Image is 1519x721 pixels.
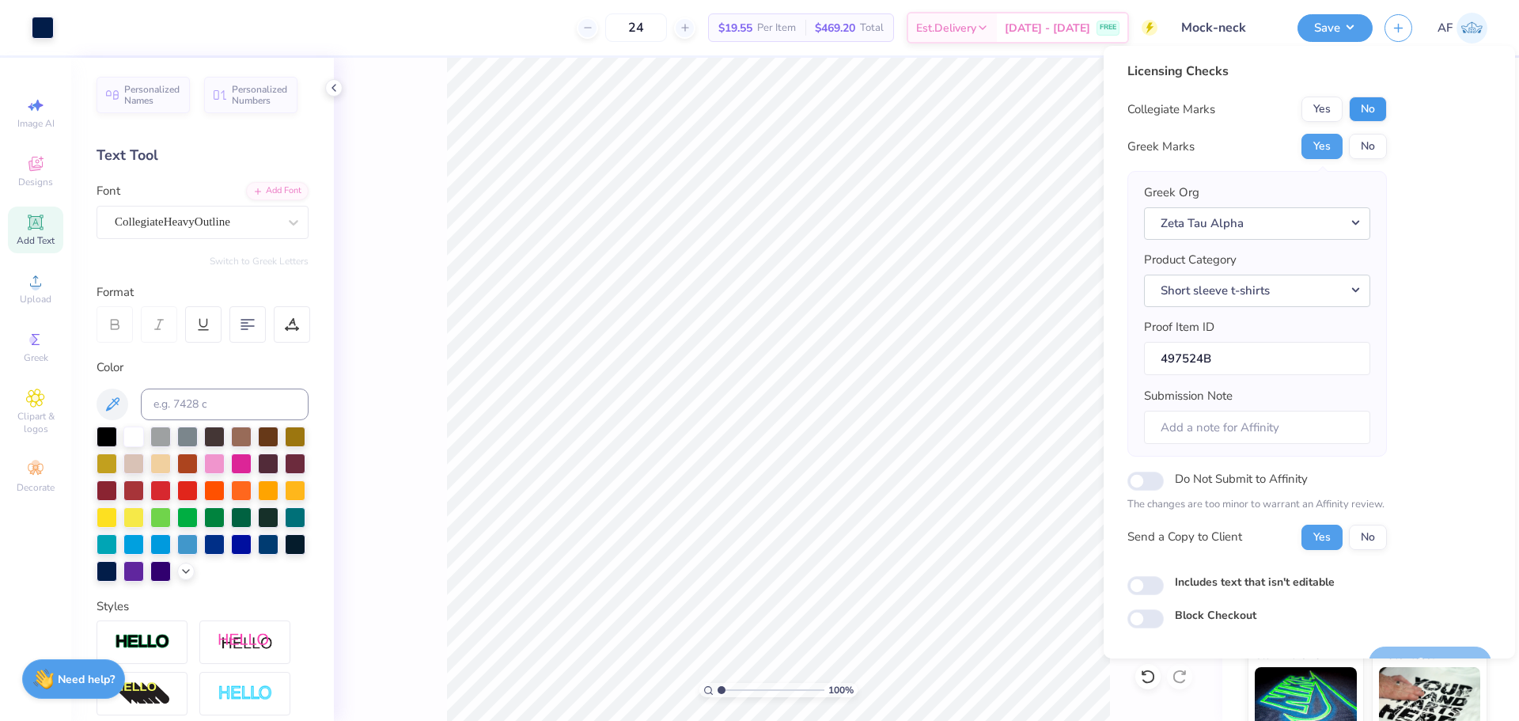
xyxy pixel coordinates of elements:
[58,672,115,687] strong: Need help?
[97,598,309,616] div: Styles
[1144,207,1370,240] button: Zeta Tau Alpha
[20,293,51,305] span: Upload
[210,255,309,268] button: Switch to Greek Letters
[1144,184,1199,202] label: Greek Org
[605,13,667,42] input: – –
[1100,22,1116,33] span: FREE
[97,145,309,166] div: Text Tool
[1127,101,1215,119] div: Collegiate Marks
[1144,275,1370,307] button: Short sleeve t-shirts
[97,283,310,302] div: Format
[1127,497,1387,513] p: The changes are too minor to warrant an Affinity review.
[17,117,55,130] span: Image AI
[17,234,55,247] span: Add Text
[115,633,170,651] img: Stroke
[124,84,180,106] span: Personalized Names
[218,632,273,652] img: Shadow
[232,84,288,106] span: Personalized Numbers
[1169,12,1286,44] input: Untitled Design
[18,176,53,188] span: Designs
[757,20,796,36] span: Per Item
[97,182,120,200] label: Font
[828,683,854,697] span: 100 %
[1144,387,1233,405] label: Submission Note
[1301,134,1343,159] button: Yes
[1127,138,1195,156] div: Greek Marks
[1349,525,1387,550] button: No
[246,182,309,200] div: Add Font
[141,389,309,420] input: e.g. 7428 c
[1175,574,1335,590] label: Includes text that isn't editable
[718,20,752,36] span: $19.55
[1297,14,1373,42] button: Save
[1438,13,1487,44] a: AF
[1175,607,1256,624] label: Block Checkout
[8,410,63,435] span: Clipart & logos
[1144,411,1370,445] input: Add a note for Affinity
[860,20,884,36] span: Total
[115,681,170,707] img: 3d Illusion
[1005,20,1090,36] span: [DATE] - [DATE]
[1127,62,1387,81] div: Licensing Checks
[1349,97,1387,122] button: No
[1349,134,1387,159] button: No
[17,481,55,494] span: Decorate
[1175,469,1308,489] label: Do Not Submit to Affinity
[1438,19,1453,37] span: AF
[1301,97,1343,122] button: Yes
[1144,251,1237,269] label: Product Category
[24,351,48,364] span: Greek
[218,685,273,703] img: Negative Space
[1301,525,1343,550] button: Yes
[1127,528,1242,546] div: Send a Copy to Client
[815,20,855,36] span: $469.20
[916,20,976,36] span: Est. Delivery
[1144,318,1214,336] label: Proof Item ID
[1456,13,1487,44] img: Ana Francesca Bustamante
[97,359,309,377] div: Color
